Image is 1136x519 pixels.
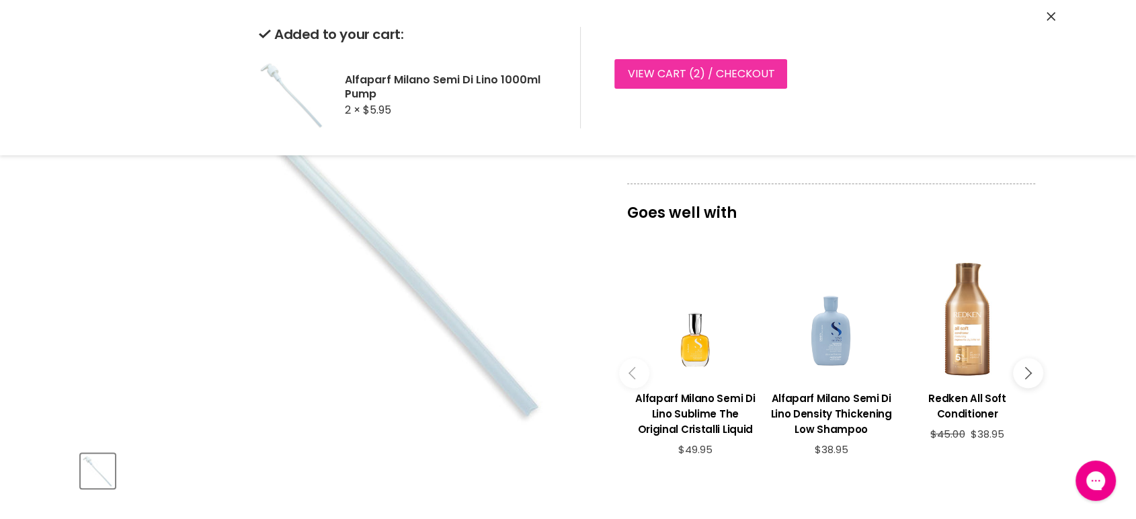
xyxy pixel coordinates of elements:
span: 2 × [345,102,360,118]
button: Close [1047,10,1055,24]
iframe: Gorgias live chat messenger [1069,456,1123,506]
span: $5.95 [363,102,391,118]
span: $45.00 [930,427,965,441]
div: Product thumbnails [79,450,585,488]
h2: Added to your cart: [259,27,559,42]
a: View product:Alfaparf Milano Semi Di Lino Density Thickening Low Shampoo [770,381,892,444]
h3: Redken All Soft Conditioner [906,391,1028,422]
a: View product:Redken All Soft Conditioner [906,381,1028,428]
a: View product:Alfaparf Milano Semi Di Lino Sublime The Original Cristalli Liquid [634,381,756,444]
img: Alfaparf Milano Semi Di Lino 1000ml Pump [82,455,114,487]
button: Alfaparf Milano Semi Di Lino 1000ml Pump [81,454,115,488]
span: $38.95 [970,427,1004,441]
h2: Alfaparf Milano Semi Di Lino 1000ml Pump [345,73,559,101]
span: 2 [693,66,699,81]
span: $49.95 [678,442,713,456]
p: Goes well with [627,184,1035,228]
h3: Alfaparf Milano Semi Di Lino Sublime The Original Cristalli Liquid [634,391,756,437]
h3: Alfaparf Milano Semi Di Lino Density Thickening Low Shampoo [770,391,892,437]
a: View cart (2) / Checkout [614,59,787,89]
img: Alfaparf Milano Semi Di Lino 1000ml Pump [259,61,326,128]
span: $38.95 [814,442,848,456]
